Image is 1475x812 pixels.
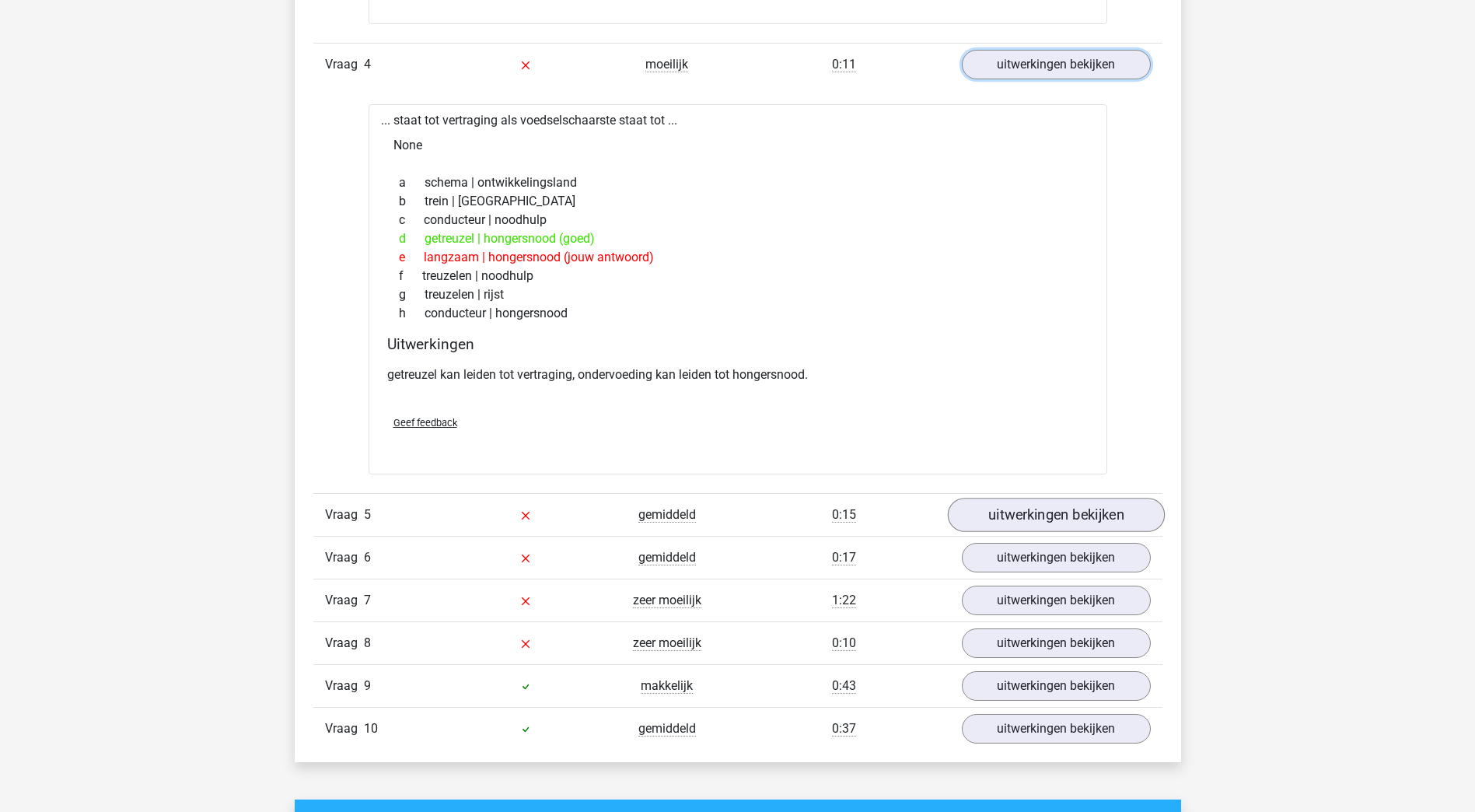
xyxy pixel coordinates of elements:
span: gemiddeld [638,721,696,737]
a: uitwerkingen bekijken [962,714,1151,744]
a: uitwerkingen bekijken [947,498,1164,532]
span: Vraag [325,506,364,524]
span: Vraag [325,591,364,610]
span: 10 [364,721,378,736]
span: 0:15 [832,507,856,523]
span: 9 [364,678,371,693]
span: 5 [364,507,371,522]
span: Vraag [325,55,364,74]
h4: Uitwerkingen [387,335,1089,353]
div: schema | ontwikkelingsland [387,173,1089,192]
div: ... staat tot vertraging als voedselschaarste staat tot ... [369,104,1107,474]
p: getreuzel kan leiden tot vertraging, ondervoeding kan leiden tot hongersnood. [387,366,1089,384]
span: 8 [364,635,371,650]
span: 4 [364,57,371,72]
div: None [381,130,1095,161]
span: f [399,267,422,285]
span: 0:17 [832,550,856,565]
div: treuzelen | noodhulp [387,267,1089,285]
span: h [399,304,425,323]
span: makkelijk [641,678,693,694]
span: gemiddeld [638,550,696,565]
span: 7 [364,593,371,607]
span: b [399,192,425,211]
a: uitwerkingen bekijken [962,50,1151,79]
span: zeer moeilijk [633,593,701,608]
span: 0:10 [832,635,856,651]
span: Geef feedback [393,417,457,429]
div: conducteur | hongersnood [387,304,1089,323]
span: 6 [364,550,371,565]
span: gemiddeld [638,507,696,523]
span: moeilijk [645,57,688,72]
span: Vraag [325,634,364,653]
span: 1:22 [832,593,856,608]
a: uitwerkingen bekijken [962,671,1151,701]
div: conducteur | noodhulp [387,211,1089,229]
span: 0:43 [832,678,856,694]
span: zeer moeilijk [633,635,701,651]
span: e [399,248,424,267]
a: uitwerkingen bekijken [962,586,1151,615]
span: Vraag [325,548,364,567]
span: 0:37 [832,721,856,737]
span: a [399,173,425,192]
div: getreuzel | hongersnood (goed) [387,229,1089,248]
a: uitwerkingen bekijken [962,543,1151,572]
div: trein | [GEOGRAPHIC_DATA] [387,192,1089,211]
span: c [399,211,424,229]
div: treuzelen | rijst [387,285,1089,304]
span: d [399,229,425,248]
span: Vraag [325,677,364,695]
div: langzaam | hongersnood (jouw antwoord) [387,248,1089,267]
span: 0:11 [832,57,856,72]
span: g [399,285,425,304]
span: Vraag [325,719,364,738]
a: uitwerkingen bekijken [962,628,1151,658]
